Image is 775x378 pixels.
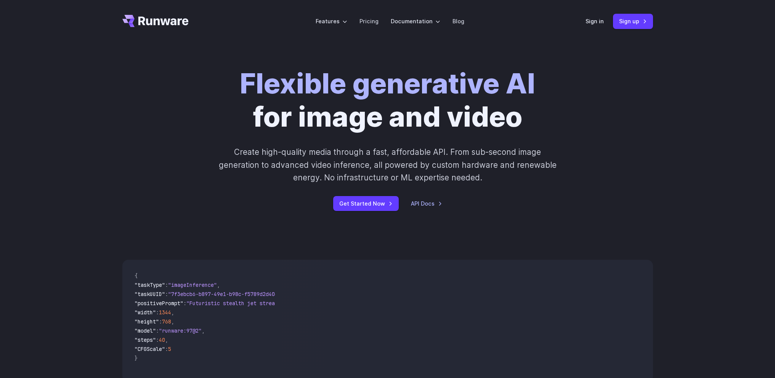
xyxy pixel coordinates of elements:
a: Sign in [586,17,604,26]
span: "model" [135,327,156,334]
span: , [217,281,220,288]
span: } [135,355,138,362]
span: , [165,336,168,343]
label: Features [316,17,347,26]
span: : [165,281,168,288]
span: : [165,291,168,298]
span: : [165,346,168,352]
span: "height" [135,318,159,325]
span: 40 [159,336,165,343]
a: Pricing [359,17,379,26]
span: : [156,336,159,343]
span: 768 [162,318,171,325]
span: "CFGScale" [135,346,165,352]
span: "Futuristic stealth jet streaking through a neon-lit cityscape with glowing purple exhaust" [186,300,464,307]
span: { [135,272,138,279]
span: : [183,300,186,307]
span: 5 [168,346,171,352]
span: : [156,309,159,316]
span: , [171,309,174,316]
span: , [171,318,174,325]
span: , [202,327,205,334]
span: : [159,318,162,325]
a: API Docs [411,199,442,208]
span: "taskUUID" [135,291,165,298]
span: : [156,327,159,334]
label: Documentation [391,17,440,26]
a: Get Started Now [333,196,399,211]
span: "positivePrompt" [135,300,183,307]
a: Sign up [613,14,653,29]
span: "runware:97@2" [159,327,202,334]
span: "imageInference" [168,281,217,288]
span: "7f3ebcb6-b897-49e1-b98c-f5789d2d40d7" [168,291,284,298]
h1: for image and video [240,67,535,134]
span: "width" [135,309,156,316]
a: Blog [452,17,464,26]
a: Go to / [122,15,189,27]
strong: Flexible generative AI [240,67,535,100]
span: "taskType" [135,281,165,288]
p: Create high-quality media through a fast, affordable API. From sub-second image generation to adv... [218,146,557,184]
span: 1344 [159,309,171,316]
span: "steps" [135,336,156,343]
